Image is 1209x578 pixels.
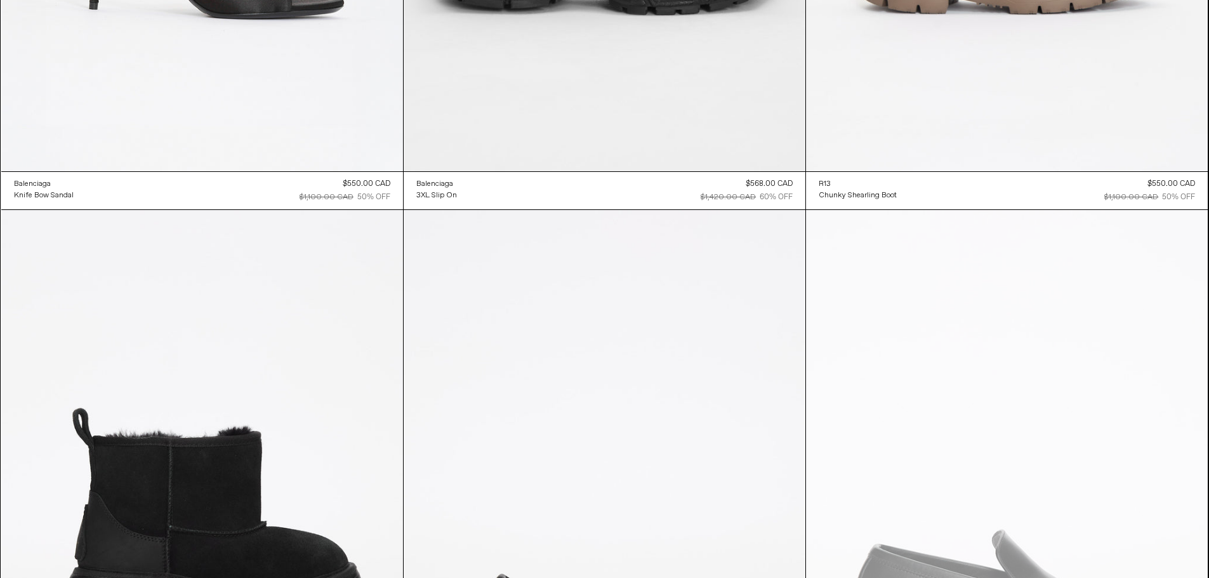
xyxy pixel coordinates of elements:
[416,190,457,201] a: 3XL Slip On
[1104,192,1158,203] div: $1,100.00 CAD
[1147,178,1195,190] div: $550.00 CAD
[14,190,74,201] a: Knife Bow Sandal
[343,178,390,190] div: $550.00 CAD
[357,192,390,203] div: 50% OFF
[14,179,51,190] div: Balenciaga
[1162,192,1195,203] div: 50% OFF
[760,192,793,203] div: 60% OFF
[701,192,756,203] div: $1,420.00 CAD
[746,178,793,190] div: $568.00 CAD
[819,190,897,201] a: Chunky Shearling Boot
[819,178,897,190] a: R13
[416,179,453,190] div: Balenciaga
[819,179,831,190] div: R13
[300,192,353,203] div: $1,100.00 CAD
[416,178,457,190] a: Balenciaga
[14,178,74,190] a: Balenciaga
